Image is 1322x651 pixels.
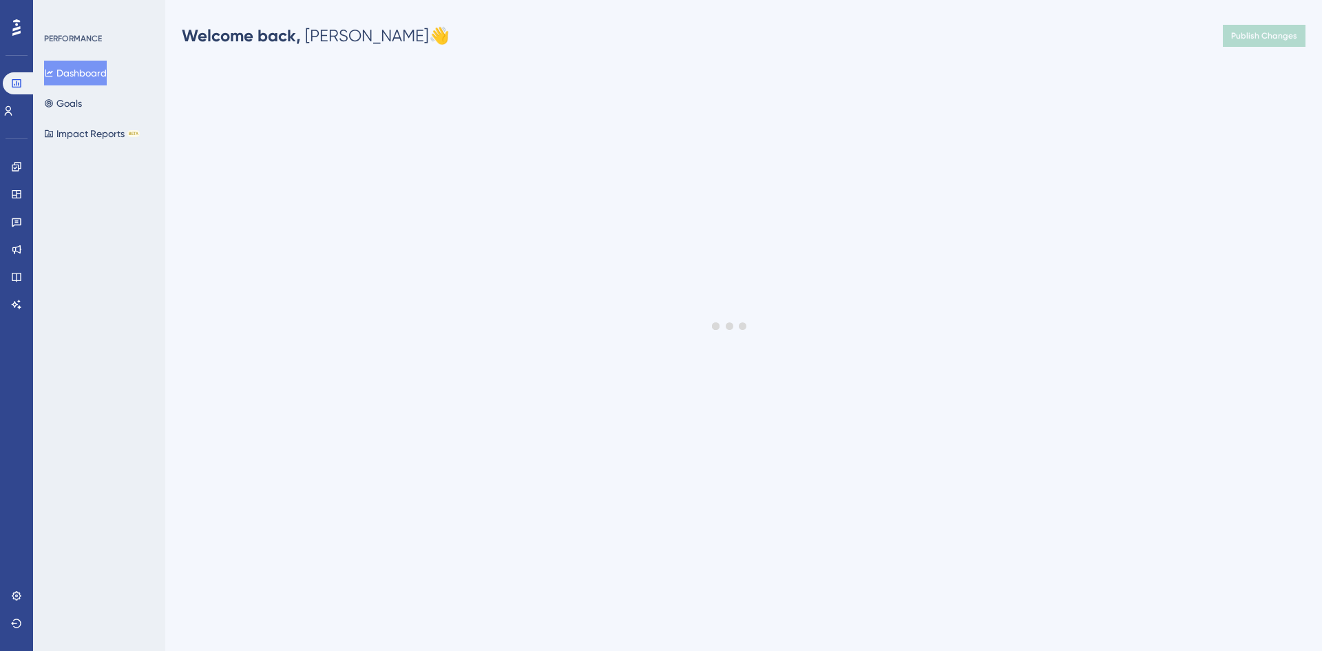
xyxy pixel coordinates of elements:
button: Dashboard [44,61,107,85]
div: PERFORMANCE [44,33,102,44]
button: Publish Changes [1223,25,1305,47]
div: [PERSON_NAME] 👋 [182,25,450,47]
div: BETA [127,130,140,137]
span: Publish Changes [1231,30,1297,41]
span: Welcome back, [182,25,301,45]
button: Impact ReportsBETA [44,121,140,146]
button: Goals [44,91,82,116]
